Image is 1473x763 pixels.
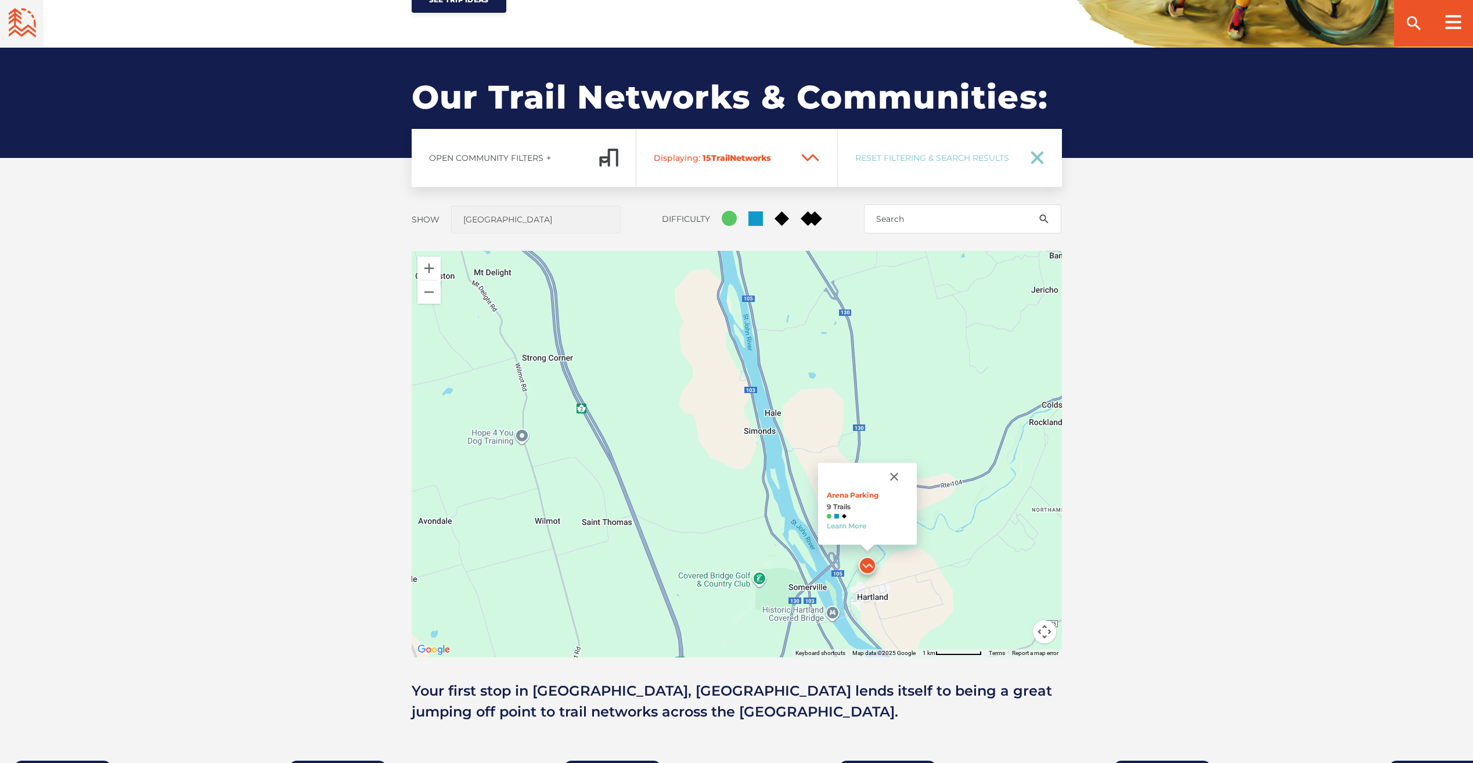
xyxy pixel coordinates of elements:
[654,153,791,163] span: Trail
[852,650,916,656] span: Map data ©2025 Google
[827,502,908,511] strong: 9 Trails
[864,204,1061,233] input: Search
[429,153,543,163] span: Open Community Filters
[1012,650,1058,656] a: Report a map error
[880,463,908,491] button: Close
[989,650,1005,656] a: Terms (opens in new tab)
[415,642,453,657] a: Open this area in Google Maps (opens a new window)
[795,649,845,657] button: Keyboard shortcuts
[1027,204,1061,233] button: search
[662,214,710,224] label: Difficulty
[412,681,1062,722] p: Your first stop in [GEOGRAPHIC_DATA], [GEOGRAPHIC_DATA] lends itself to being a great jumping off...
[827,514,831,519] img: Green Circle
[412,129,636,187] a: Open Community Filtersadd
[855,153,1015,163] span: Reset Filtering & Search Results
[415,642,453,657] img: Google
[1404,14,1423,33] ion-icon: search
[417,280,441,304] button: Zoom out
[834,514,839,519] img: Blue Square
[842,514,847,519] img: Black Diamond
[545,154,553,162] ion-icon: add
[919,649,985,657] button: Map Scale: 1 km per 76 pixels
[417,257,441,280] button: Zoom in
[827,491,878,499] a: Arena Parking
[766,153,771,163] span: s
[838,129,1062,187] a: Reset Filtering & Search Results
[827,521,866,530] a: Learn More
[923,650,935,656] span: 1 km
[703,153,711,163] span: 15
[1038,213,1050,225] ion-icon: search
[654,153,700,163] span: Displaying:
[412,48,1062,158] h2: Our Trail Networks & Communities:
[412,214,440,225] label: Show
[730,153,766,163] span: Network
[1033,620,1056,643] button: Map camera controls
